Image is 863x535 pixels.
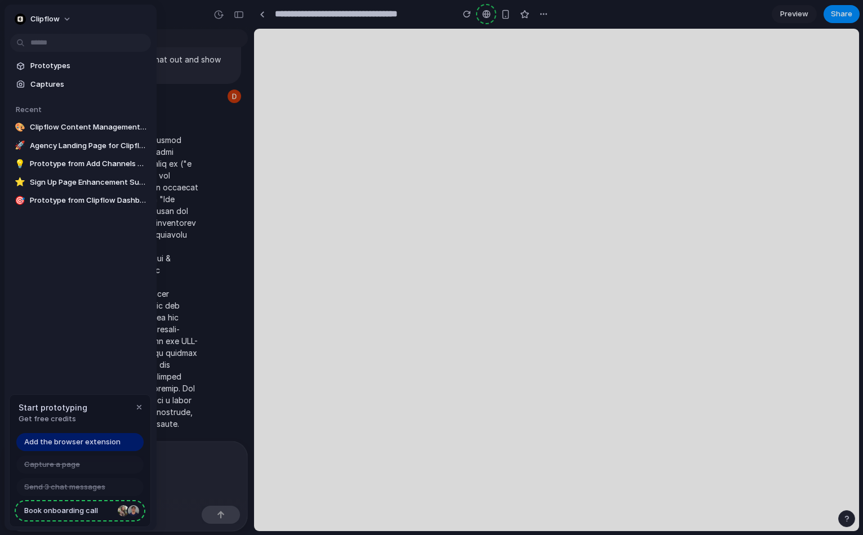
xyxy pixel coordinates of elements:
[10,119,151,136] a: 🎨Clipflow Content Management Overview
[30,177,146,188] span: Sign Up Page Enhancement Suggestions
[30,60,146,72] span: Prototypes
[24,481,105,493] span: Send 3 chat messages
[10,137,151,154] a: 🚀Agency Landing Page for Clipflow Content Management
[30,79,146,90] span: Captures
[24,505,113,516] span: Book onboarding call
[127,504,140,518] div: Christian Iacullo
[30,158,146,170] span: Prototype from Add Channels - Clipflow
[10,57,151,74] a: Prototypes
[24,459,80,470] span: Capture a page
[117,504,130,518] div: Nicole Kubica
[10,76,151,93] a: Captures
[16,502,144,520] a: Book onboarding call
[24,436,121,448] span: Add the browser extension
[30,122,146,133] span: Clipflow Content Management Overview
[10,174,151,191] a: ⭐Sign Up Page Enhancement Suggestions
[30,14,60,25] span: Clipflow
[16,105,42,114] span: Recent
[15,177,25,188] div: ⭐
[15,140,25,151] div: 🚀
[15,122,25,133] div: 🎨
[19,413,87,425] span: Get free credits
[10,192,151,209] a: 🎯Prototype from Clipflow Dashboard
[10,10,77,28] button: Clipflow
[30,195,146,206] span: Prototype from Clipflow Dashboard
[15,195,25,206] div: 🎯
[30,140,146,151] span: Agency Landing Page for Clipflow Content Management
[15,158,25,170] div: 💡
[19,402,87,413] span: Start prototyping
[10,155,151,172] a: 💡Prototype from Add Channels - Clipflow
